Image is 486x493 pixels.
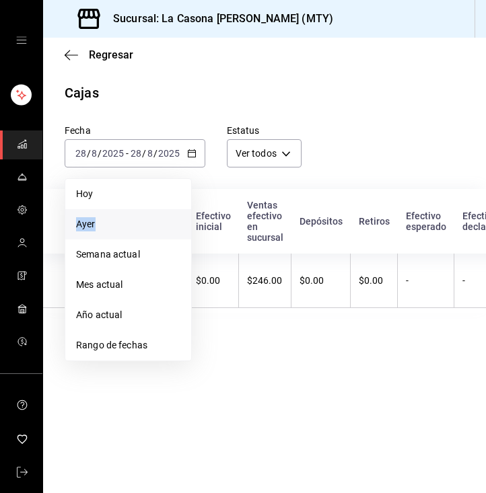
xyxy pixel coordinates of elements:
div: $0.00 [359,275,389,286]
div: $246.00 [247,275,283,286]
span: Año actual [76,308,180,322]
span: Semana actual [76,248,180,262]
input: -- [91,148,98,159]
div: - [406,275,446,286]
div: Efectivo esperado [406,211,446,232]
span: Regresar [89,48,133,61]
label: Estatus [227,126,302,135]
label: Fecha [65,126,205,135]
span: / [87,148,91,159]
div: Ventas efectivo en sucursal [247,200,283,243]
span: / [153,148,158,159]
div: Depósitos [300,216,343,227]
input: ---- [158,148,180,159]
div: Retiros [359,216,390,227]
button: Regresar [65,48,133,61]
input: -- [75,148,87,159]
div: $0.00 [196,275,230,286]
div: Ver todos [227,139,302,167]
div: Efectivo inicial [196,211,231,232]
span: Rango de fechas [76,338,180,352]
span: Hoy [76,187,180,201]
span: Mes actual [76,278,180,292]
span: / [142,148,146,159]
input: ---- [102,148,125,159]
input: -- [147,148,153,159]
span: Ayer [76,217,180,231]
div: Cajas [65,83,99,103]
input: -- [130,148,142,159]
button: open drawer [16,35,27,46]
h3: Sucursal: La Casona [PERSON_NAME] (MTY) [102,11,333,27]
span: / [98,148,102,159]
span: - [126,148,129,159]
div: $0.00 [300,275,342,286]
